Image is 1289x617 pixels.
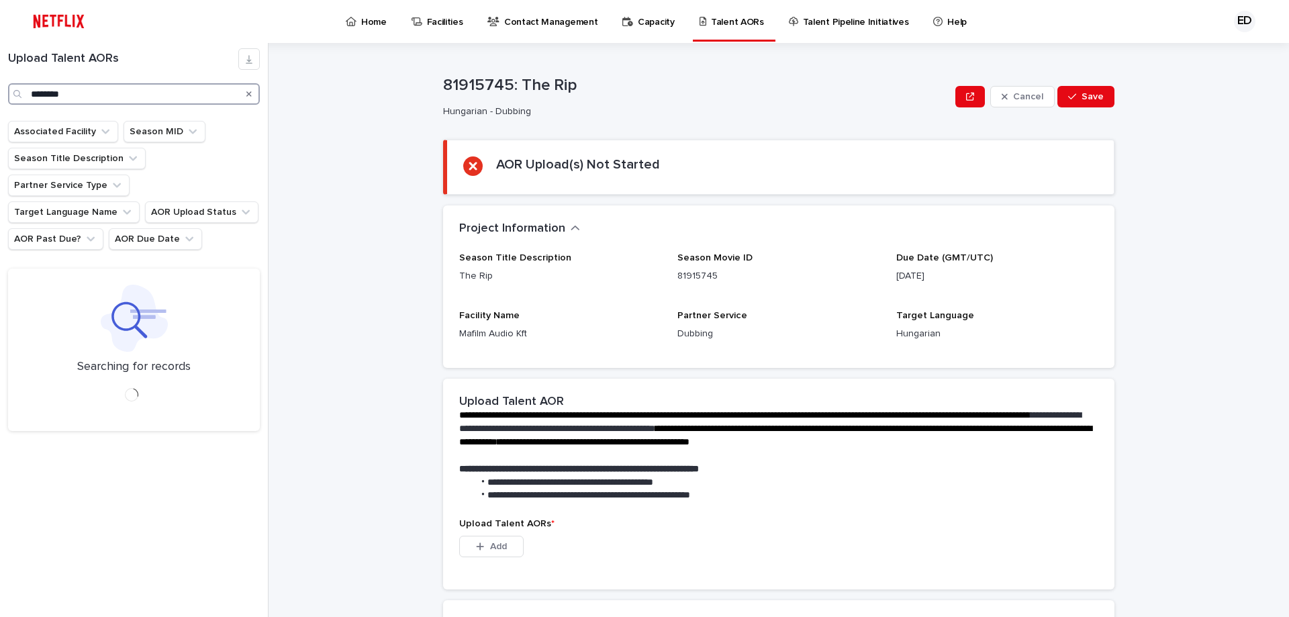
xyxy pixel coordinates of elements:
[459,222,580,236] button: Project Information
[677,253,753,263] span: Season Movie ID
[124,121,205,142] button: Season MID
[459,395,564,410] h2: Upload Talent AOR
[990,86,1055,107] button: Cancel
[27,8,91,35] img: ifQbXi3ZQGMSEF7WDB7W
[8,83,260,105] input: Search
[459,311,520,320] span: Facility Name
[459,222,565,236] h2: Project Information
[8,52,238,66] h1: Upload Talent AORs
[1082,92,1104,101] span: Save
[896,253,993,263] span: Due Date (GMT/UTC)
[896,327,1098,341] p: Hungarian
[459,327,661,341] p: Mafilm Audio Kft
[1013,92,1043,101] span: Cancel
[77,360,191,375] p: Searching for records
[443,76,950,95] p: 81915745: The Rip
[459,519,555,528] span: Upload Talent AORs
[443,106,945,117] p: Hungarian - Dubbing
[8,201,140,223] button: Target Language Name
[8,121,118,142] button: Associated Facility
[1234,11,1255,32] div: ED
[8,175,130,196] button: Partner Service Type
[677,327,879,341] p: Dubbing
[896,311,974,320] span: Target Language
[459,269,661,283] p: The Rip
[677,269,879,283] p: 81915745
[8,148,146,169] button: Season Title Description
[490,542,507,551] span: Add
[677,311,747,320] span: Partner Service
[145,201,258,223] button: AOR Upload Status
[1057,86,1114,107] button: Save
[496,156,660,173] h2: AOR Upload(s) Not Started
[896,269,1098,283] p: [DATE]
[459,253,571,263] span: Season Title Description
[459,536,524,557] button: Add
[8,228,103,250] button: AOR Past Due?
[109,228,202,250] button: AOR Due Date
